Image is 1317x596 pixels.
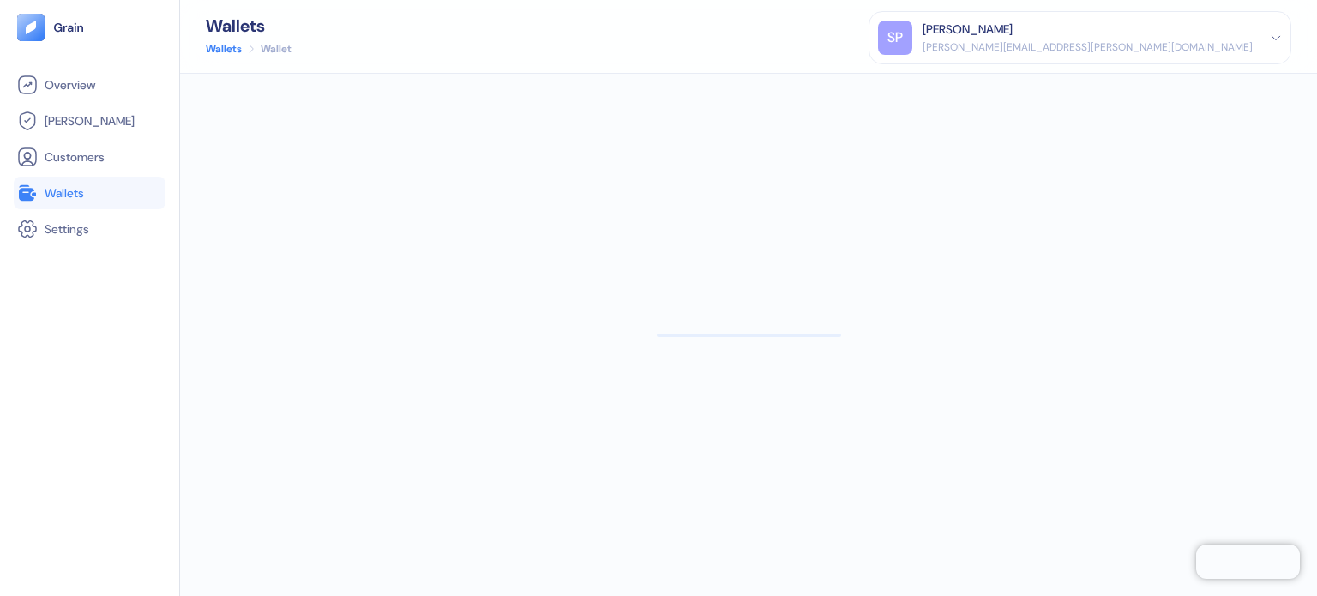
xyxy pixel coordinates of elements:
iframe: Chatra live chat [1196,545,1300,579]
div: [PERSON_NAME][EMAIL_ADDRESS][PERSON_NAME][DOMAIN_NAME] [923,39,1253,55]
div: SP [878,21,912,55]
span: [PERSON_NAME] [45,112,135,129]
span: Settings [45,220,89,238]
a: Wallets [206,41,242,57]
a: Wallets [17,183,162,203]
img: logo [53,21,85,33]
img: logo-tablet-V2.svg [17,14,45,41]
span: Customers [45,148,105,166]
a: Overview [17,75,162,95]
a: Customers [17,147,162,167]
a: [PERSON_NAME] [17,111,162,131]
div: [PERSON_NAME] [923,21,1013,39]
div: Wallets [206,17,292,34]
span: Wallets [45,184,84,202]
a: Settings [17,219,162,239]
span: Overview [45,76,95,93]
